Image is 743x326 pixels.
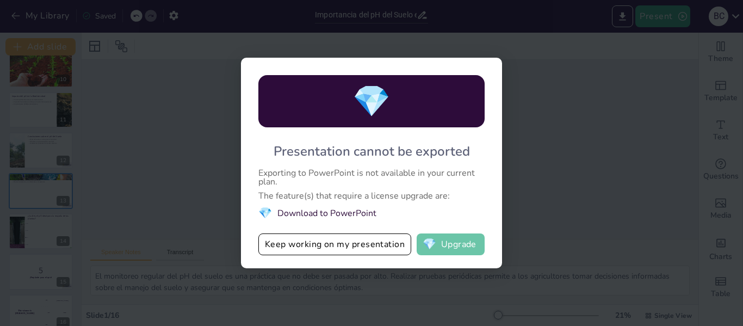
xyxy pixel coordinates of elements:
[258,169,485,186] div: Exporting to PowerPoint is not available in your current plan.
[258,206,485,220] li: Download to PowerPoint
[258,192,485,200] div: The feature(s) that require a license upgrade are:
[258,233,411,255] button: Keep working on my presentation
[258,206,272,220] span: diamond
[417,233,485,255] button: diamondUpgrade
[274,143,470,160] div: Presentation cannot be exported
[423,239,436,250] span: diamond
[352,81,391,122] span: diamond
